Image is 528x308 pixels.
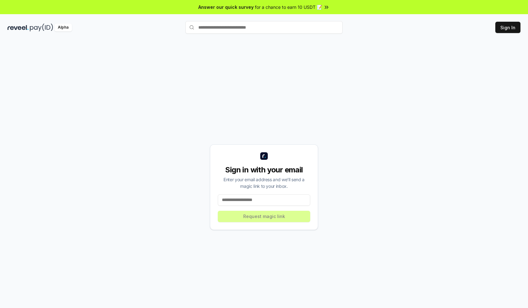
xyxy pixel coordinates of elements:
[8,24,29,31] img: reveel_dark
[495,22,520,33] button: Sign In
[218,176,310,189] div: Enter your email address and we’ll send a magic link to your inbox.
[198,4,254,10] span: Answer our quick survey
[260,152,268,160] img: logo_small
[54,24,72,31] div: Alpha
[255,4,322,10] span: for a chance to earn 10 USDT 📝
[30,24,53,31] img: pay_id
[218,165,310,175] div: Sign in with your email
